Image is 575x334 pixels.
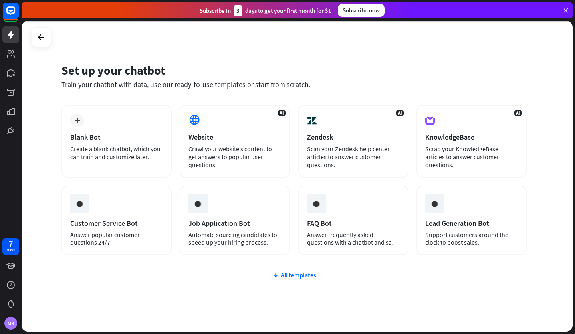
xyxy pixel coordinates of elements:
div: 7 [9,240,13,247]
div: MB [4,317,17,330]
div: days [7,247,15,253]
a: 7 days [2,238,19,255]
div: Subscribe in days to get your first month for $1 [200,5,331,16]
div: 3 [234,5,242,16]
div: Subscribe now [338,4,385,17]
